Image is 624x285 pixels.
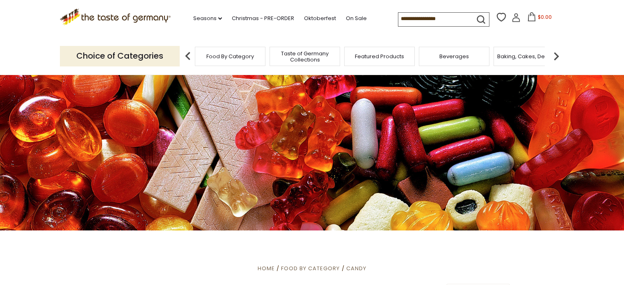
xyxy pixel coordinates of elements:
[281,264,340,272] a: Food By Category
[258,264,275,272] a: Home
[180,48,196,64] img: previous arrow
[548,48,565,64] img: next arrow
[522,12,557,25] button: $0.00
[60,46,180,66] p: Choice of Categories
[304,14,336,23] a: Oktoberfest
[355,53,404,59] a: Featured Products
[346,264,366,272] a: Candy
[439,53,469,59] a: Beverages
[232,14,294,23] a: Christmas - PRE-ORDER
[538,14,552,21] span: $0.00
[193,14,222,23] a: Seasons
[346,14,367,23] a: On Sale
[497,53,561,59] a: Baking, Cakes, Desserts
[206,53,254,59] a: Food By Category
[272,50,338,63] a: Taste of Germany Collections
